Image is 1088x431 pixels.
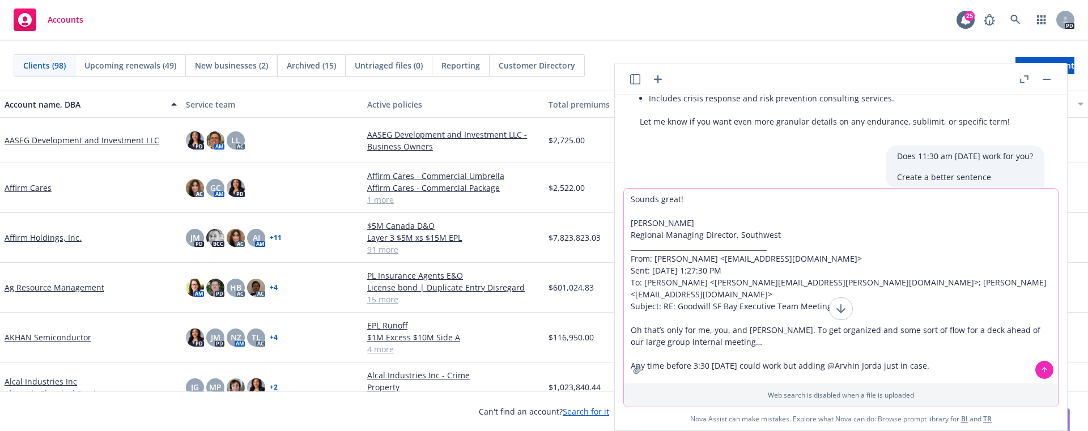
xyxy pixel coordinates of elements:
[5,331,91,343] a: AKHAN Semiconductor
[549,99,708,110] div: Total premiums
[181,91,363,118] button: Service team
[367,182,539,194] a: Affirm Cares - Commercial Package
[270,334,278,341] a: + 4
[367,99,539,110] div: Active policies
[206,229,224,247] img: photo
[84,59,176,71] span: Upcoming renewals (49)
[549,381,601,393] span: $1,023,840.44
[5,134,159,146] a: AASEG Development and Investment LLC
[5,232,82,244] a: Affirm Holdings, Inc.
[247,378,265,396] img: photo
[549,331,594,343] span: $116,950.00
[48,15,83,24] span: Accounts
[897,150,1033,162] p: Does 11:30 am [DATE] work for you?
[206,279,224,297] img: photo
[367,319,539,331] a: EPL Runoff
[190,232,200,244] span: JM
[549,232,601,244] span: $7,823,823.03
[270,384,278,391] a: + 2
[367,232,539,244] a: Layer 3 $5M xs $15M EPL
[186,131,204,150] img: photo
[367,281,539,293] a: License bond | Duplicate Entry Disregard
[367,331,539,343] a: $1M Excess $10M Side A
[231,331,241,343] span: NZ
[624,189,1058,383] textarea: Sounds great! [PERSON_NAME] Regional Managing Director, Southwest _______________________________...
[211,331,220,343] span: JM
[367,244,539,255] a: 91 more
[186,179,204,197] img: photo
[5,387,104,399] span: Alameda Electrical Service
[253,232,260,244] span: AJ
[270,284,278,291] a: + 4
[209,381,222,393] span: MP
[252,331,261,343] span: TL
[227,229,245,247] img: photo
[961,414,968,424] a: BI
[499,59,575,71] span: Customer Directory
[355,59,423,71] span: Untriaged files (0)
[270,234,282,241] a: + 11
[367,343,539,355] a: 4 more
[186,99,358,110] div: Service team
[549,134,585,146] span: $2,725.00
[367,220,539,232] a: $5M Canada D&O
[5,281,104,293] a: Ag Resource Management
[544,91,725,118] button: Total premiums
[1004,8,1027,31] a: Search
[5,182,52,194] a: Affirm Cares
[367,381,539,393] a: Property
[563,406,609,417] a: Search for it
[978,8,1001,31] a: Report a Bug
[367,194,539,206] a: 1 more
[479,406,609,417] span: Can't find an account?
[5,375,77,387] a: Alcal Industries Inc
[690,407,992,430] span: Nova Assist can make mistakes. Explore what Nova can do: Browse prompt library for and
[210,182,221,194] span: GC
[549,281,594,293] span: $601,024.83
[1030,8,1053,31] a: Switch app
[227,378,245,396] img: photo
[363,91,544,118] button: Active policies
[186,279,204,297] img: photo
[983,414,992,424] a: TR
[367,270,539,281] a: PL Insurance Agents E&O
[206,131,224,150] img: photo
[631,390,1051,400] p: Web search is disabled when a file is uploaded
[186,328,204,347] img: photo
[9,4,88,36] a: Accounts
[367,129,539,152] a: AASEG Development and Investment LLC - Business Owners
[1015,57,1074,74] a: Create account
[549,182,585,194] span: $2,522.00
[287,59,336,71] span: Archived (15)
[367,293,539,305] a: 15 more
[897,171,1033,183] p: Create a better sentence
[367,170,539,182] a: Affirm Cares - Commercial Umbrella
[441,59,480,71] span: Reporting
[964,11,975,21] div: 25
[367,369,539,381] a: Alcal Industries Inc - Crime
[195,59,268,71] span: New businesses (2)
[5,99,164,110] div: Account name, DBA
[1015,55,1074,76] span: Create account
[191,381,199,393] span: JG
[247,279,265,297] img: photo
[231,134,240,146] span: LL
[23,59,66,71] span: Clients (98)
[230,281,241,293] span: HB
[227,179,245,197] img: photo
